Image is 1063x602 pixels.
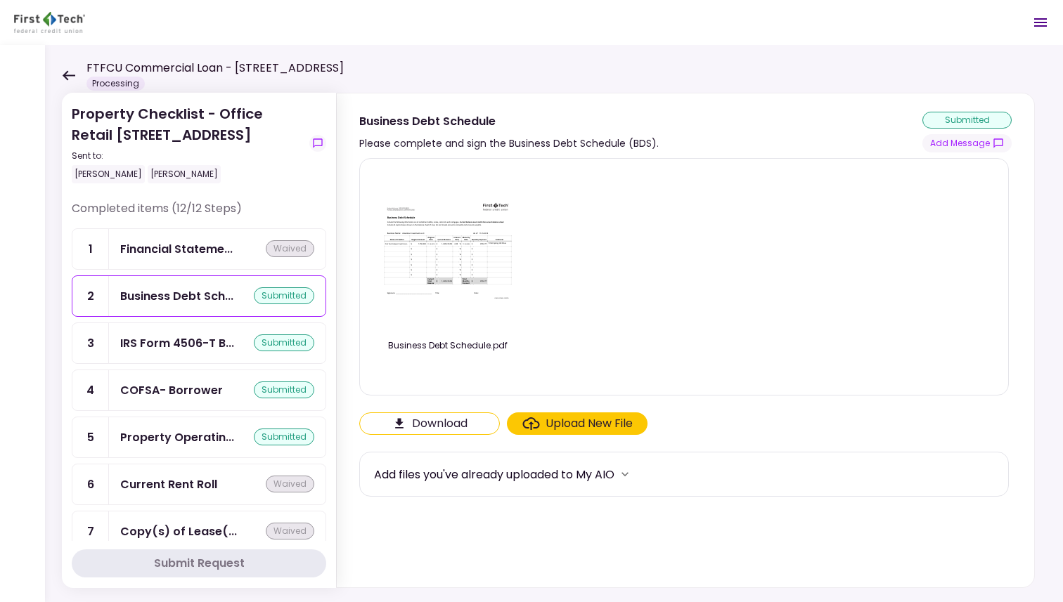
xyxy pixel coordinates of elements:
div: 5 [72,417,109,457]
div: Business Debt Schedule [120,287,233,305]
div: 4 [72,370,109,410]
div: Please complete and sign the Business Debt Schedule (BDS). [359,135,659,152]
a: 4COFSA- Borrowersubmitted [72,369,326,411]
h1: FTFCU Commercial Loan - [STREET_ADDRESS] [86,60,344,77]
div: 2 [72,276,109,316]
img: Partner icon [14,12,85,33]
a: 1Financial Statement - Borrowerwaived [72,228,326,270]
div: Add files you've already uploaded to My AIO [374,466,614,483]
div: Business Debt Schedule [359,112,659,130]
div: submitted [254,287,314,304]
button: Click here to download the document [359,412,500,435]
div: submitted [922,112,1012,129]
div: 6 [72,464,109,504]
div: COFSA- Borrower [120,381,223,399]
button: more [614,464,636,485]
button: Open menu [1024,6,1057,39]
div: Submit Request [154,555,245,572]
div: [PERSON_NAME] [148,165,221,183]
div: IRS Form 4506-T Borrower [120,334,234,352]
div: Property Checklist - Office Retail [STREET_ADDRESS] [72,103,304,183]
div: Business Debt SchedulePlease complete and sign the Business Debt Schedule (BDS).submittedshow-mes... [336,93,1035,588]
div: Completed items (12/12 Steps) [72,200,326,228]
div: submitted [254,334,314,351]
button: show-messages [309,135,326,152]
div: waived [266,523,314,539]
div: submitted [254,381,314,398]
div: 7 [72,511,109,551]
div: 3 [72,323,109,363]
a: 7Copy(s) of Lease(s) and Amendment(s)waived [72,511,326,552]
button: Submit Request [72,549,326,577]
div: Processing [86,77,145,91]
button: show-messages [922,134,1012,152]
div: Financial Statement - Borrower [120,240,233,258]
div: Upload New File [546,415,633,432]
a: 5Property Operating Statementssubmitted [72,417,326,458]
a: 2Business Debt Schedulesubmitted [72,275,326,317]
div: Current Rent Roll [120,476,217,493]
div: Business Debt Schedule.pdf [374,339,522,352]
div: [PERSON_NAME] [72,165,145,183]
div: Property Operating Statements [120,428,234,446]
div: Copy(s) of Lease(s) and Amendment(s) [120,523,237,540]
div: waived [266,476,314,492]
div: waived [266,240,314,257]
span: Click here to upload the required document [507,412,648,435]
a: 3IRS Form 4506-T Borrowersubmitted [72,322,326,364]
div: 1 [72,229,109,269]
div: submitted [254,428,314,445]
div: Sent to: [72,150,304,162]
a: 6Current Rent Rollwaived [72,464,326,505]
